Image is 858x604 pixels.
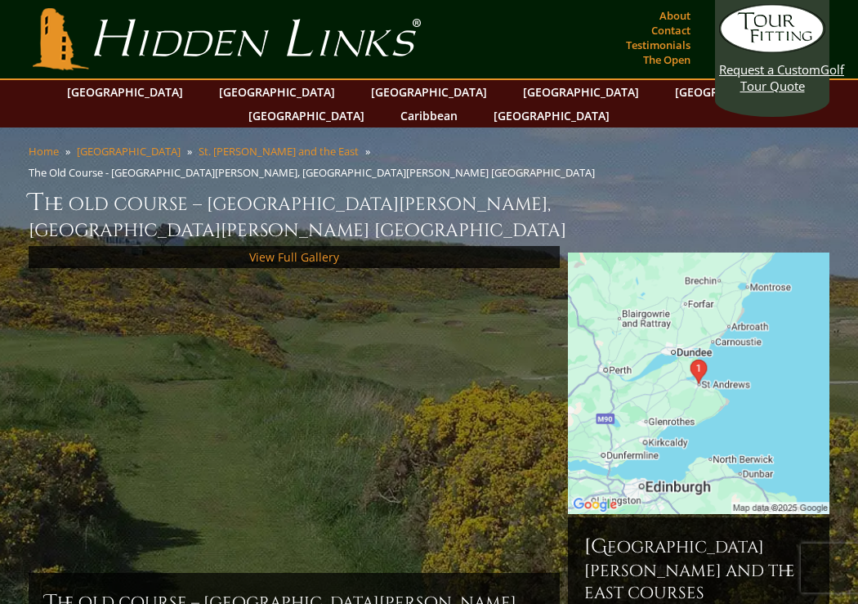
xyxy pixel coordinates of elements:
a: [GEOGRAPHIC_DATA] [59,80,191,104]
img: Google Map of St Andrews Links, St Andrews, United Kingdom [568,253,829,514]
a: [GEOGRAPHIC_DATA] [363,80,495,104]
a: [GEOGRAPHIC_DATA] [211,80,343,104]
a: [GEOGRAPHIC_DATA] [667,80,799,104]
h6: [GEOGRAPHIC_DATA][PERSON_NAME] and the East Courses [584,534,813,604]
a: Request a CustomGolf Tour Quote [719,4,825,94]
h1: The Old Course – [GEOGRAPHIC_DATA][PERSON_NAME], [GEOGRAPHIC_DATA][PERSON_NAME] [GEOGRAPHIC_DATA] [29,186,829,243]
a: Home [29,144,59,159]
a: Testimonials [622,34,695,56]
a: The Open [639,48,695,71]
a: [GEOGRAPHIC_DATA] [485,104,618,128]
a: View Full Gallery [249,249,339,265]
a: Caribbean [392,104,466,128]
a: St. [PERSON_NAME] and the East [199,144,359,159]
a: [GEOGRAPHIC_DATA] [77,144,181,159]
a: [GEOGRAPHIC_DATA] [240,104,373,128]
a: Contact [647,19,695,42]
span: Request a Custom [719,61,820,78]
a: [GEOGRAPHIC_DATA] [515,80,647,104]
a: About [655,4,695,27]
li: The Old Course - [GEOGRAPHIC_DATA][PERSON_NAME], [GEOGRAPHIC_DATA][PERSON_NAME] [GEOGRAPHIC_DATA] [29,165,601,180]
